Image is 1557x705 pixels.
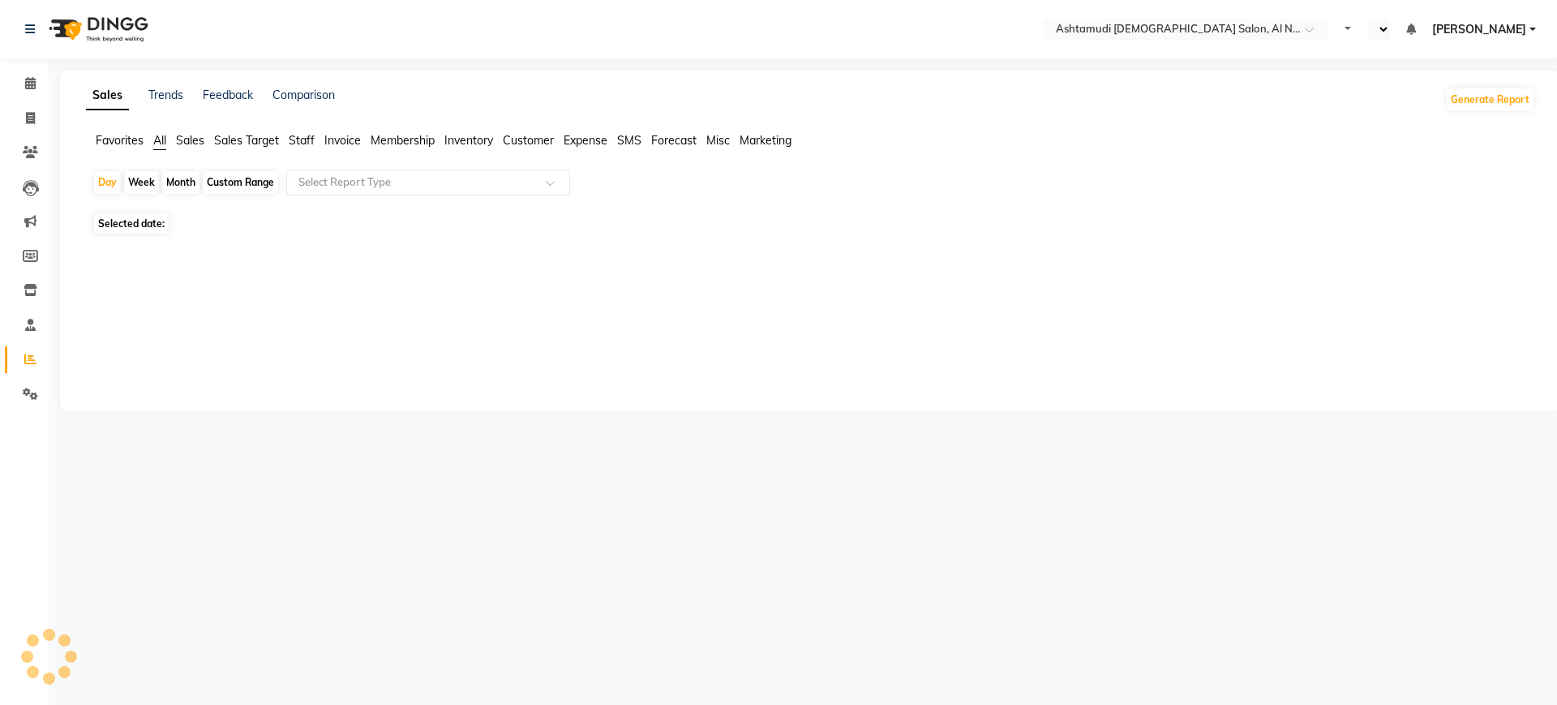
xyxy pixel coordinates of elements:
[289,133,315,148] span: Staff
[740,133,791,148] span: Marketing
[41,6,152,52] img: logo
[214,133,279,148] span: Sales Target
[706,133,730,148] span: Misc
[203,88,253,102] a: Feedback
[94,171,121,194] div: Day
[162,171,199,194] div: Month
[176,133,204,148] span: Sales
[1447,88,1533,111] button: Generate Report
[371,133,435,148] span: Membership
[324,133,361,148] span: Invoice
[651,133,697,148] span: Forecast
[148,88,183,102] a: Trends
[124,171,159,194] div: Week
[96,133,144,148] span: Favorites
[444,133,493,148] span: Inventory
[564,133,607,148] span: Expense
[153,133,166,148] span: All
[86,81,129,110] a: Sales
[94,213,169,234] span: Selected date:
[272,88,335,102] a: Comparison
[203,171,278,194] div: Custom Range
[617,133,641,148] span: SMS
[503,133,554,148] span: Customer
[1432,21,1526,38] span: [PERSON_NAME]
